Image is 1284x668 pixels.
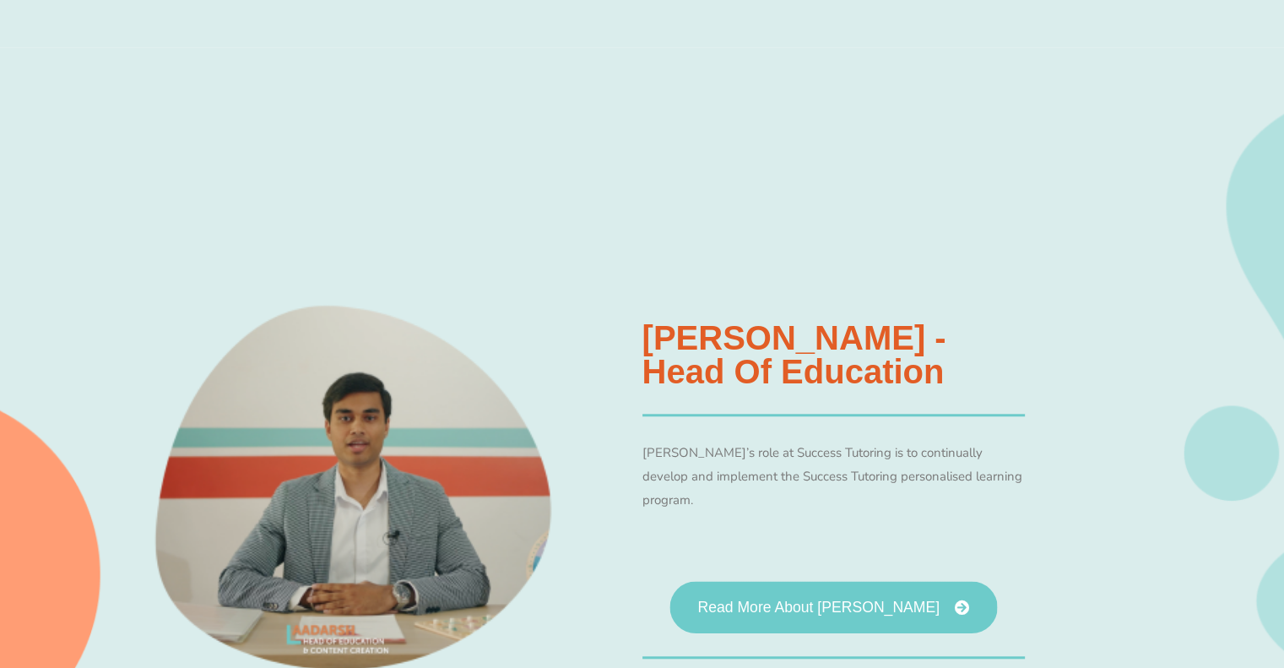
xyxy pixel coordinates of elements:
iframe: Chat Widget [1003,478,1284,668]
a: Read More About [PERSON_NAME] [670,581,998,633]
h3: [PERSON_NAME] - Head of Education [642,321,1026,388]
span: Read More About [PERSON_NAME] [698,600,940,615]
p: [PERSON_NAME]’s role at Success Tutoring is to continually develop and implement the Success Tuto... [642,442,1026,513]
